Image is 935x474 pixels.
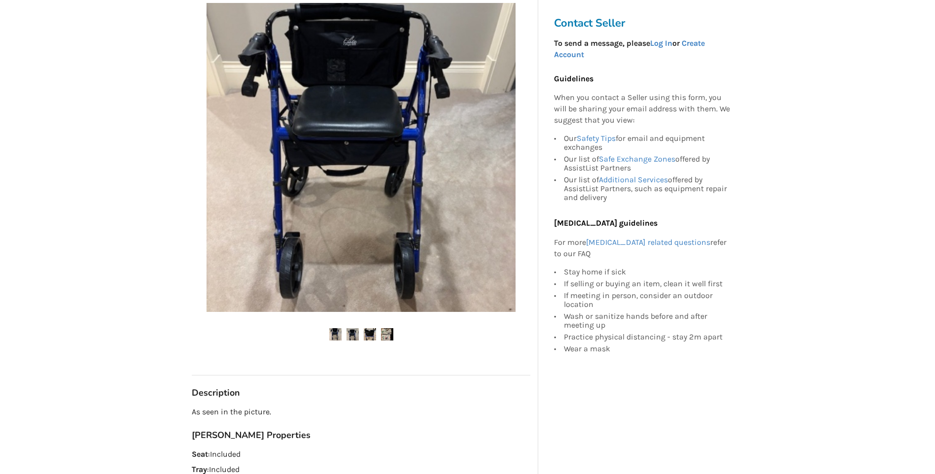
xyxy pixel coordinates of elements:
[564,310,730,331] div: Wash or sanitize hands before and after meeting up
[564,343,730,353] div: Wear a mask
[554,38,705,59] strong: To send a message, please or
[599,154,675,164] a: Safe Exchange Zones
[554,218,658,228] b: [MEDICAL_DATA] guidelines
[564,290,730,310] div: If meeting in person, consider an outdoor location
[329,328,342,340] img: rolling walker with seat-walker-mobility-vancouver-assistlist-listing
[577,134,616,143] a: Safety Tips
[192,430,530,441] h3: [PERSON_NAME] Properties
[564,153,730,174] div: Our list of offered by AssistList Partners
[599,175,668,184] a: Additional Services
[192,449,530,460] p: : Included
[586,237,710,247] a: [MEDICAL_DATA] related questions
[192,449,208,459] strong: Seat
[564,268,730,278] div: Stay home if sick
[346,328,359,340] img: rolling walker with seat-walker-mobility-vancouver-assistlist-listing
[564,134,730,153] div: Our for email and equipment exchanges
[192,465,207,474] strong: Tray
[192,406,530,418] p: As seen in the picture.
[564,278,730,290] div: If selling or buying an item, clean it well first
[554,93,730,127] p: When you contact a Seller using this form, you will be sharing your email address with them. We s...
[554,237,730,260] p: For more refer to our FAQ
[564,174,730,202] div: Our list of offered by AssistList Partners, such as equipment repair and delivery
[192,387,530,399] h3: Description
[364,328,376,340] img: rolling walker with seat-walker-mobility-vancouver-assistlist-listing
[381,328,393,340] img: rolling walker with seat-walker-mobility-vancouver-assistlist-listing
[554,16,735,30] h3: Contact Seller
[554,74,593,83] b: Guidelines
[650,38,672,48] a: Log In
[564,331,730,343] div: Practice physical distancing - stay 2m apart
